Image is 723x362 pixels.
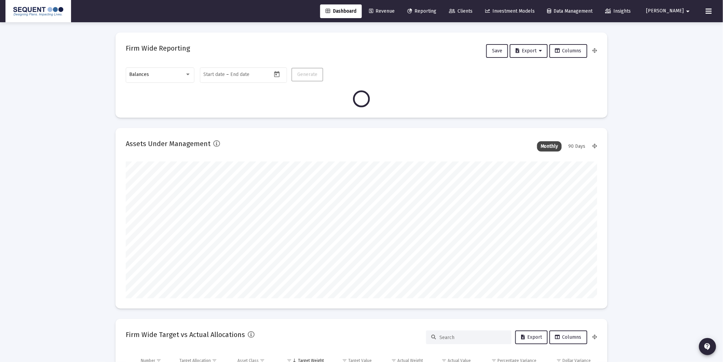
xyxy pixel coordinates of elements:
button: Columns [549,331,587,344]
button: Generate [291,68,323,81]
h2: Assets Under Management [126,138,210,149]
span: Generate [297,72,317,77]
h2: Firm Wide Target vs Actual Allocations [126,329,245,340]
input: End date [231,72,263,77]
mat-icon: arrow_drop_down [684,4,692,18]
a: Dashboard [320,4,362,18]
input: Search [439,335,506,340]
button: Open calendar [272,69,282,79]
img: Dashboard [11,4,66,18]
span: Balances [129,72,149,77]
a: Revenue [364,4,400,18]
span: Save [492,48,502,54]
button: Save [486,44,508,58]
button: Export [515,331,548,344]
span: Dashboard [326,8,356,14]
button: Columns [549,44,587,58]
div: Monthly [537,141,562,152]
button: Export [510,44,548,58]
div: 90 Days [565,141,589,152]
span: Revenue [369,8,395,14]
span: Export [516,48,542,54]
span: [PERSON_NAME] [646,8,684,14]
span: Clients [449,8,473,14]
a: Investment Models [480,4,540,18]
input: Start date [204,72,225,77]
span: Export [521,334,542,340]
span: Insights [605,8,631,14]
mat-icon: contact_support [704,342,712,351]
span: – [227,72,229,77]
a: Clients [444,4,478,18]
span: Columns [555,334,582,340]
a: Data Management [542,4,598,18]
button: [PERSON_NAME] [638,4,700,18]
span: Reporting [407,8,436,14]
span: Data Management [547,8,593,14]
a: Reporting [402,4,442,18]
span: Columns [555,48,582,54]
h2: Firm Wide Reporting [126,43,190,54]
span: Investment Models [485,8,535,14]
a: Insights [600,4,637,18]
